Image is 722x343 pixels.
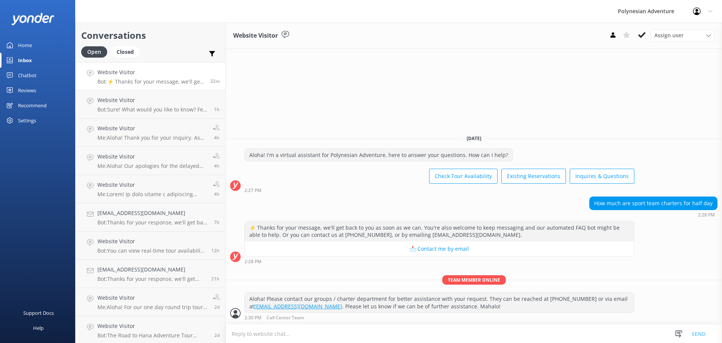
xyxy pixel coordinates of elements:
div: Support Docs [23,305,54,320]
div: Sep 02 2025 02:30pm (UTC -10:00) Pacific/Honolulu [244,315,634,320]
h4: Website Visitor [97,152,207,161]
div: Help [33,320,44,335]
h4: Website Visitor [97,68,205,76]
div: Aloha! I'm a virtual assistant for Polynesian Adventure, here to answer your questions. How can I... [245,149,513,162]
a: [EMAIL_ADDRESS][DOMAIN_NAME]Bot:Thanks for your response, we'll get back to you as soon as we can... [76,203,225,232]
div: Aloha! Please contact our groups / charter department for better assistance with your request. Th... [245,293,634,313]
p: Bot: Sure! What would you like to know? Feel free to ask about tour details, availability, pickup... [97,106,208,113]
a: Closed [111,47,143,56]
span: Sep 02 2025 07:20am (UTC -10:00) Pacific/Honolulu [214,219,220,226]
div: Chatbot [18,68,36,83]
span: Aug 31 2025 12:48pm (UTC -10:00) Pacific/Honolulu [214,304,220,310]
span: Sep 02 2025 01:15pm (UTC -10:00) Pacific/Honolulu [214,106,220,113]
a: Website VisitorMe:Aloha! Our apologies for the delayed response. Please contact our groups / char... [76,147,225,175]
span: Sep 01 2025 05:10pm (UTC -10:00) Pacific/Honolulu [211,276,220,282]
h3: Website Visitor [233,31,278,41]
h4: Website Visitor [97,237,206,245]
div: Sep 02 2025 02:28pm (UTC -10:00) Pacific/Honolulu [589,212,717,217]
span: Sep 02 2025 10:48am (UTC -10:00) Pacific/Honolulu [214,163,220,169]
div: Reviews [18,83,36,98]
h4: [EMAIL_ADDRESS][DOMAIN_NAME] [97,209,208,217]
div: Inbox [18,53,32,68]
p: Me: Aloha! Thank you for your inquiry. As this tour is done on a larger motor coach, there could ... [97,134,207,141]
span: Sep 02 2025 02:28pm (UTC -10:00) Pacific/Honolulu [210,78,220,84]
h4: Website Visitor [97,181,207,189]
button: Inquires & Questions [570,169,634,184]
a: Website VisitorMe:Lorem! Ip dolo sitame c adipiscing elitseddoe, Temporinci Utlaboree dolo magnaa... [76,175,225,203]
div: Home [18,38,32,53]
h2: Conversations [81,28,220,43]
p: Bot: Thanks for your response, we'll get back to you as soon as we can during opening hours. [97,276,206,282]
p: Me: Lorem! Ip dolo sitame c adipiscing elitseddoe, Temporinci Utlaboree dolo magnaal e 59-admini ... [97,191,207,198]
strong: 2:27 PM [244,188,261,193]
a: Website VisitorMe:Aloha! Thank you for your inquiry. As this tour is done on a larger motor coach... [76,119,225,147]
h4: Website Visitor [97,322,209,330]
span: Call Center Team [267,316,304,320]
p: Me: Aloha! Our apologies for the delayed response. Please contact our groups / charter department... [97,163,207,169]
a: Website VisitorBot:You can view real-time tour availability and book your Polynesian Adventure on... [76,232,225,260]
h4: Website Visitor [97,96,208,104]
a: Website VisitorBot:⚡ Thanks for your message, we'll get back to you as soon as we can. You're als... [76,62,225,90]
a: Open [81,47,111,56]
a: [EMAIL_ADDRESS][DOMAIN_NAME] [254,303,342,310]
h4: Website Visitor [97,294,207,302]
h4: [EMAIL_ADDRESS][DOMAIN_NAME] [97,265,206,274]
button: 📩 Contact me by email [245,241,634,256]
button: Existing Reservations [501,169,566,184]
span: Sep 02 2025 10:45am (UTC -10:00) Pacific/Honolulu [214,191,220,197]
button: Check Tour Availability [429,169,498,184]
div: Recommend [18,98,47,113]
a: [EMAIL_ADDRESS][DOMAIN_NAME]Bot:Thanks for your response, we'll get back to you as soon as we can... [76,260,225,288]
span: Team member online [442,275,506,285]
div: Settings [18,113,36,128]
strong: 2:28 PM [244,259,261,264]
span: Sep 02 2025 02:48am (UTC -10:00) Pacific/Honolulu [211,247,220,254]
img: yonder-white-logo.png [11,13,55,25]
p: Me: Aloha! For our one day round trip tours, the trip protection is 20% of the total cost of the ... [97,304,207,311]
span: Aug 31 2025 09:12am (UTC -10:00) Pacific/Honolulu [214,332,220,338]
div: Assign User [651,29,714,41]
div: Sep 02 2025 02:28pm (UTC -10:00) Pacific/Honolulu [244,259,634,264]
p: Bot: You can view real-time tour availability and book your Polynesian Adventure online at [URL][... [97,247,206,254]
h4: Website Visitor [97,124,207,133]
strong: 2:28 PM [698,213,715,217]
span: [DATE] [462,135,486,142]
span: Assign user [654,31,684,40]
strong: 2:30 PM [244,316,261,320]
p: Bot: Thanks for your response, we'll get back to you as soon as we can during opening hours. [97,219,208,226]
div: Open [81,46,107,58]
p: Bot: The Road to Hana Adventure Tour includes scenic stops, waterfalls, and coastal wonders, but ... [97,332,209,339]
div: How much are sport team charters for half day [590,197,717,210]
div: ⚡ Thanks for your message, we'll get back to you as soon as we can. You're also welcome to keep m... [245,221,634,241]
p: Bot: ⚡ Thanks for your message, we'll get back to you as soon as we can. You're also welcome to k... [97,78,205,85]
div: Sep 02 2025 02:27pm (UTC -10:00) Pacific/Honolulu [244,188,634,193]
a: Website VisitorBot:Sure! What would you like to know? Feel free to ask about tour details, availa... [76,90,225,119]
span: Sep 02 2025 10:51am (UTC -10:00) Pacific/Honolulu [214,134,220,141]
div: Closed [111,46,140,58]
a: Website VisitorMe:Aloha! For our one day round trip tours, the trip protection is 20% of the tota... [76,288,225,316]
